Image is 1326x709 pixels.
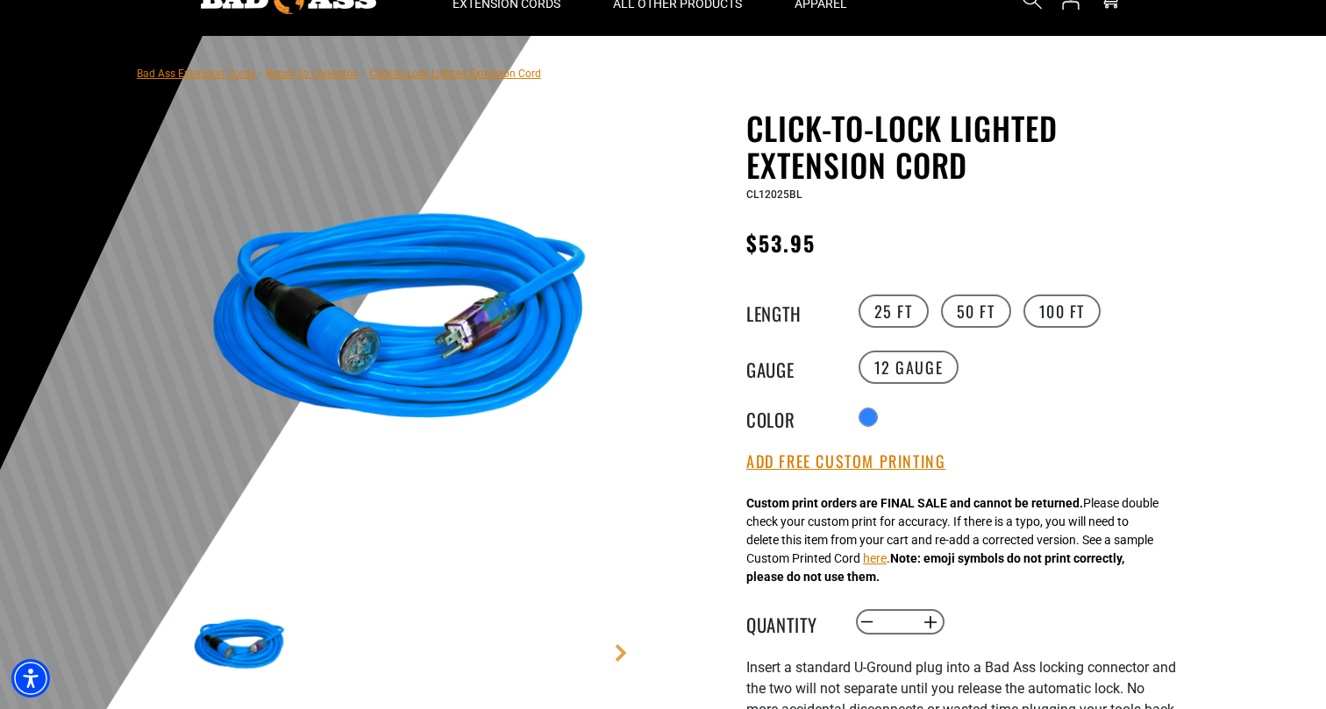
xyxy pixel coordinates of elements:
span: › [362,67,366,80]
a: Bad Ass Extension Cords [137,67,255,80]
a: Next [612,644,630,662]
img: blue [189,113,611,535]
nav: breadcrumbs [137,62,541,83]
label: Quantity [746,611,834,634]
legend: Length [746,300,834,323]
span: › [259,67,262,80]
label: 12 Gauge [859,351,959,384]
button: here [863,549,887,568]
span: Click-to-Lock Lighted Extension Cord [369,67,541,80]
label: 50 FT [941,294,1011,328]
a: Return to Collection [266,67,359,80]
span: CL12025BL [746,188,802,201]
legend: Color [746,406,834,429]
legend: Gauge [746,356,834,379]
img: blue [189,595,290,697]
strong: Note: emoji symbols do not print correctly, please do not use them. [746,551,1124,584]
label: 25 FT [859,294,929,328]
strong: Custom print orders are FINAL SALE and cannot be returned. [746,496,1083,510]
span: $53.95 [746,227,816,259]
div: Please double check your custom print for accuracy. If there is a typo, you will need to delete t... [746,494,1158,586]
div: Accessibility Menu [11,659,50,698]
label: 100 FT [1023,294,1101,328]
h1: Click-to-Lock Lighted Extension Cord [746,110,1176,183]
button: Add Free Custom Printing [746,452,945,471]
